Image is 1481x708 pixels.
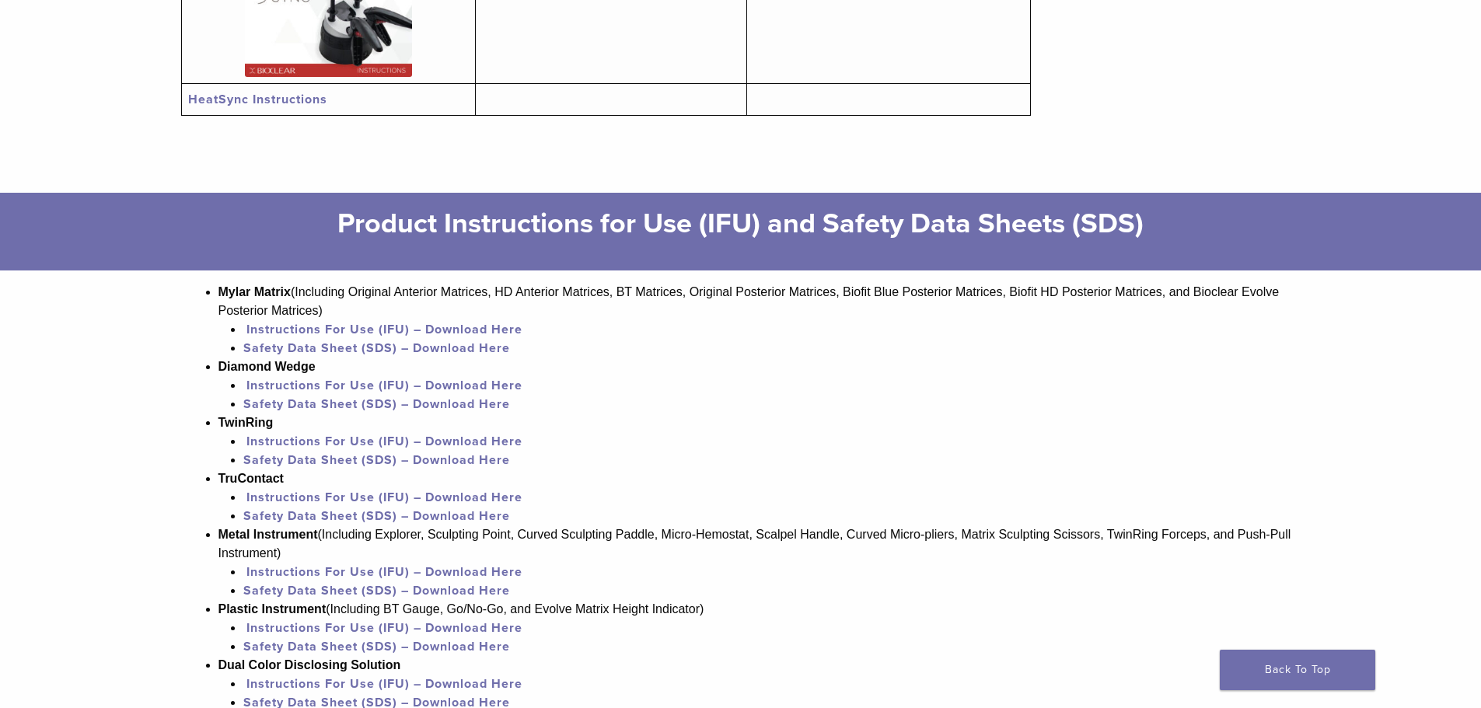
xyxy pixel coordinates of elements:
strong: Dual Color Disclosing Solution [218,658,401,671]
strong: Diamond Wedge [218,360,316,373]
a: Safety Data Sheet (SDS) – Download Here [243,396,510,412]
h2: Product Instructions for Use (IFU) and Safety Data Sheets (SDS) [259,205,1223,242]
strong: Mylar Matrix [218,285,291,298]
strong: Plastic Instrument [218,602,327,616]
strong: Metal Instrument [218,528,318,541]
a: Safety Data Sheet (SDS) – Download Here [243,340,510,356]
a: Instructions For Use (IFU) – Download Here [246,620,522,636]
strong: TwinRing [218,416,274,429]
li: (Including BT Gauge, Go/No-Go, and Evolve Matrix Height Indicator) [218,600,1301,656]
a: Safety Data Sheet (SDS) – Download Here [243,583,510,598]
li: (Including Original Anterior Matrices, HD Anterior Matrices, BT Matrices, Original Posterior Matr... [218,283,1301,357]
a: Safety Data Sheet (SDS) – Download Here [243,452,510,468]
a: Back To Top [1220,650,1375,690]
a: Instructions For Use (IFU) – Download Here [246,564,522,580]
li: (Including Explorer, Sculpting Point, Curved Sculpting Paddle, Micro-Hemostat, Scalpel Handle, Cu... [218,525,1301,600]
a: Instructions For Use (IFU) – Download Here [246,322,522,337]
a: Instructions For Use (IFU) – Download Here [246,378,522,393]
a: Safety Data Sheet (SDS) – Download Here [243,639,510,654]
a: Instructions For Use (IFU) – Download Here [246,676,522,692]
a: Instructions For Use (IFU) – Download Here [246,490,522,505]
a: Instructions For Use (IFU) – Download Here [246,434,522,449]
strong: TruContact [218,472,284,485]
a: HeatSync Instructions [188,92,327,107]
a: Safety Data Sheet (SDS) – Download Here [243,508,510,524]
